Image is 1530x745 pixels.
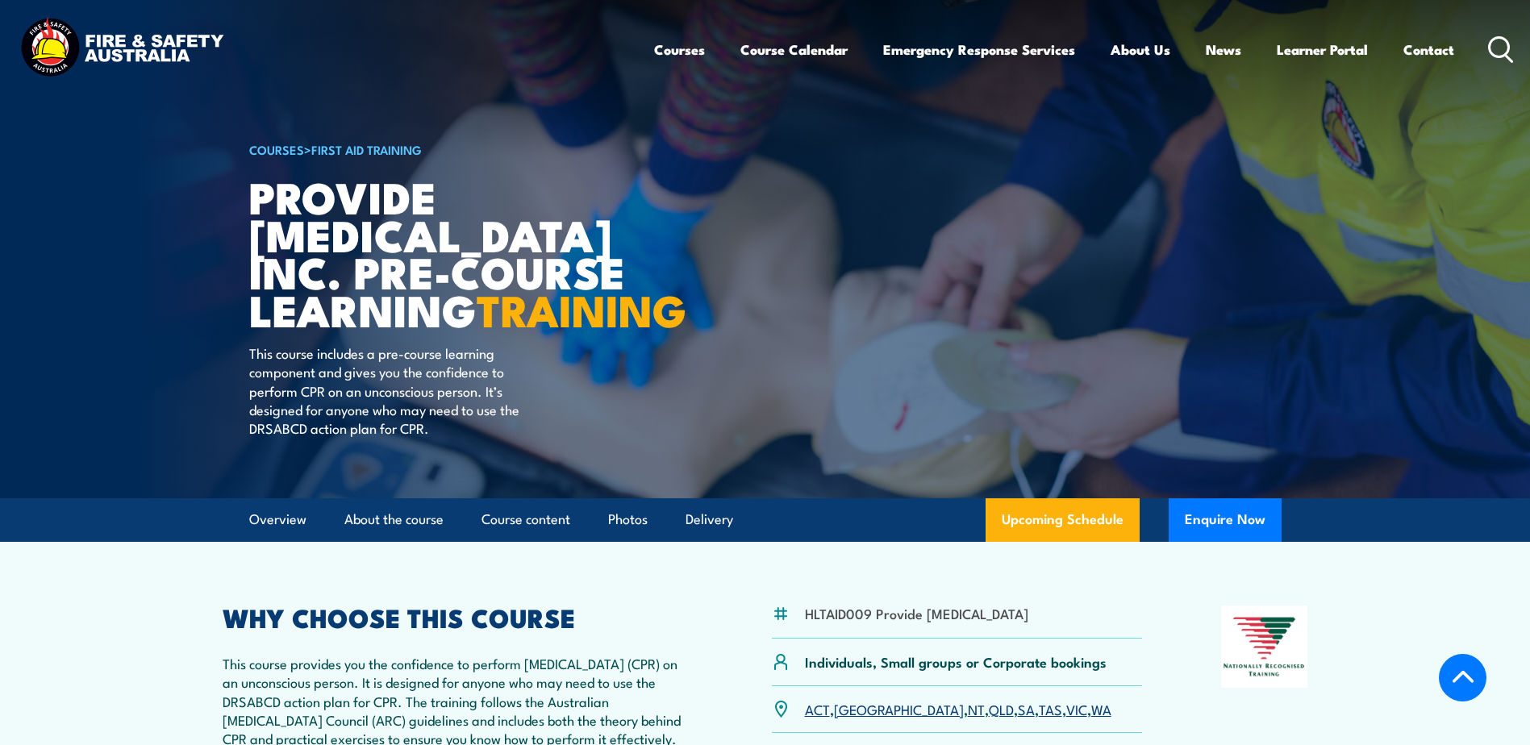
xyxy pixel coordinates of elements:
a: Contact [1403,28,1454,71]
a: COURSES [249,140,304,158]
a: VIC [1066,699,1087,718]
li: HLTAID009 Provide [MEDICAL_DATA] [805,604,1028,622]
img: Nationally Recognised Training logo. [1221,606,1308,688]
a: [GEOGRAPHIC_DATA] [834,699,964,718]
h6: > [249,139,648,159]
a: Overview [249,498,306,541]
a: Course content [482,498,570,541]
h2: WHY CHOOSE THIS COURSE [223,606,694,628]
a: NT [968,699,985,718]
a: ACT [805,699,830,718]
p: This course includes a pre-course learning component and gives you the confidence to perform CPR ... [249,343,544,438]
a: First Aid Training [311,140,422,158]
a: TAS [1039,699,1062,718]
a: Learner Portal [1277,28,1368,71]
a: Photos [608,498,648,541]
strong: TRAINING [477,275,686,342]
a: QLD [989,699,1014,718]
a: Courses [654,28,705,71]
a: Delivery [686,498,733,541]
a: Course Calendar [740,28,848,71]
a: SA [1018,699,1035,718]
a: Upcoming Schedule [986,498,1140,542]
a: Emergency Response Services [883,28,1075,71]
a: News [1206,28,1241,71]
button: Enquire Now [1169,498,1282,542]
a: About the course [344,498,444,541]
a: About Us [1111,28,1170,71]
p: , , , , , , , [805,700,1111,718]
a: WA [1091,699,1111,718]
h1: Provide [MEDICAL_DATA] inc. Pre-course Learning [249,177,648,328]
p: Individuals, Small groups or Corporate bookings [805,652,1107,671]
